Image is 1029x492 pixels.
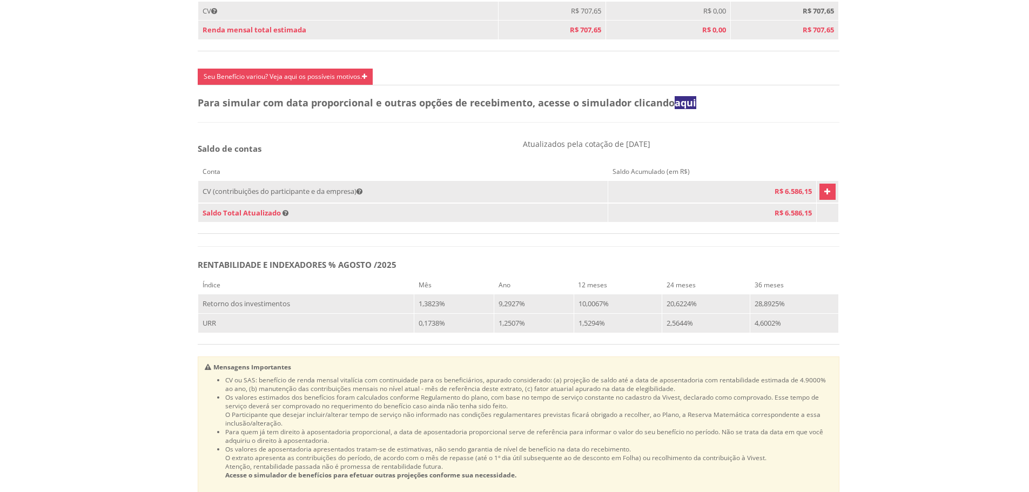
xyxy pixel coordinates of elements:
span: R$ 0,00 [703,6,726,16]
td: 20,6224% [662,294,750,314]
b: R$ 707,65 [803,25,834,35]
b: Mensagens Importantes [213,362,291,371]
p: Atualizados pela cotação de [DATE] [523,139,840,149]
span: Saldo Total Atualizado [203,208,281,218]
li: CV ou SAS: benefício de renda mensal vitalícia com continuidade para os beneficiários, apurado co... [225,375,833,393]
td: 10,0067% [574,294,662,314]
td: 4,6002% [750,313,838,333]
td: URR [198,313,414,333]
li: Os valores estimados dos benefícios foram calculados conforme Regulamento do plano, com base no t... [225,393,833,427]
b: R$ 707,65 [803,6,834,16]
span: R$ 6.586,15 [775,186,812,196]
span: R$ 6.586,15 [775,208,812,218]
th: 24 meses [662,276,750,294]
td: Renda mensal total estimada [198,21,499,40]
th: Conta [198,163,608,181]
td: 0,1738% [414,313,494,333]
th: Ano [494,276,574,294]
li: Para quem já tem direito à aposentadoria proporcional, a data de aposentadoria proporcional serve... [225,427,833,444]
td: 1,5294% [574,313,662,333]
td: 1,2507% [494,313,574,333]
span: R$ 707,65 [571,6,601,16]
td: 9,2927% [494,294,574,314]
th: 36 meses [750,276,838,294]
a: Seu Benefício variou? Veja aqui os possíveis motivos. [198,69,373,85]
h5: Saldo de contas [198,144,515,153]
strong: Acesse o simulador de benefícios para efetuar outras projeções conforme sua necessidade. [225,470,516,479]
td: Retorno dos investimentos [198,294,414,314]
td: 1,3823% [414,294,494,314]
a: aqui [675,96,696,109]
th: Mês [414,276,494,294]
th: Índice [198,276,414,294]
span: R$ 0,00 [702,25,726,35]
h4: Para simular com data proporcional e outras opções de recebimento, acesse o simulador clicando [198,98,839,109]
h5: RENTABILIDADE E INDEXADORES % AGOSTO /2025 [198,260,839,269]
td: 2,5644% [662,313,750,333]
th: 12 meses [574,276,662,294]
span: R$ 707,65 [570,25,601,35]
span: CV (contribuições do participante e da empresa) [203,186,362,196]
th: Saldo Acumulado (em R$) [608,163,817,181]
td: 28,8925% [750,294,838,314]
span: CV [203,6,217,16]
